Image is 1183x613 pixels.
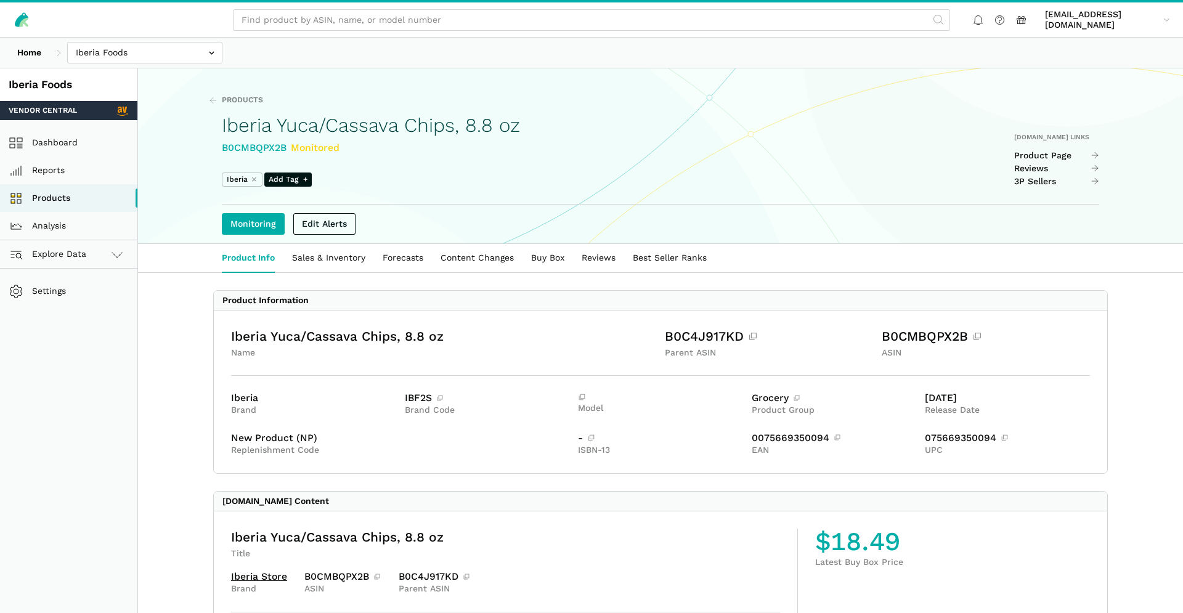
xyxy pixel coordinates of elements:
div: Iberia Yuca/Cassava Chips, 8.8 oz [231,328,656,345]
div: 0075669350094 [752,433,917,443]
div: Product Information [222,295,309,306]
h1: Iberia Yuca/Cassava Chips, 8.8 oz [222,115,520,136]
a: Reviews [1014,163,1100,174]
a: Edit Alerts [293,213,356,235]
span: $ [815,529,831,554]
div: IBF2S [405,393,570,403]
div: ASIN [882,347,1090,359]
div: UPC [925,445,1090,456]
span: Vendor Central [9,105,77,116]
div: 075669350094 [925,433,1090,443]
div: Release Date [925,405,1090,416]
div: B0CMBQPX2B [304,572,381,582]
div: B0CMBQPX2B [222,140,520,156]
span: [EMAIL_ADDRESS][DOMAIN_NAME] [1045,9,1159,31]
div: Brand [231,583,287,595]
div: B0CMBQPX2B [882,328,1090,345]
a: Sales & Inventory [283,244,374,272]
div: Title [231,548,780,559]
span: Add Tag [264,173,312,187]
a: Forecasts [374,244,432,272]
span: Iberia [227,174,248,185]
a: 3P Sellers [1014,176,1100,187]
div: - [578,433,743,443]
button: ⨯ [251,174,257,185]
a: Buy Box [522,244,573,272]
div: ASIN [304,583,381,595]
div: Product Group [752,405,917,416]
div: [DATE] [925,393,1090,403]
a: Reviews [573,244,624,272]
div: Latest Buy Box Price [815,557,1090,568]
div: ISBN-13 [578,445,743,456]
div: EAN [752,445,917,456]
a: Home [9,42,50,63]
div: Name [231,347,656,359]
span: + [303,174,307,185]
span: Monitored [291,142,339,153]
div: New Product (NP) [231,433,569,443]
div: Brand Code [405,405,570,416]
div: Model [578,403,743,414]
a: Product Info [213,244,283,272]
span: Explore Data [13,247,86,262]
input: Find product by ASIN, name, or model number [233,9,950,31]
div: Iberia Foods [9,77,129,92]
a: [EMAIL_ADDRESS][DOMAIN_NAME] [1041,7,1174,33]
div: Brand [231,405,396,416]
div: Replenishment Code [231,445,569,456]
div: Iberia Yuca/Cassava Chips, 8.8 oz [231,529,780,546]
a: Product Page [1014,150,1100,161]
div: Parent ASIN [399,583,471,595]
div: B0C4J917KD [665,328,873,345]
div: [DOMAIN_NAME] Content [222,496,329,507]
div: Iberia [231,393,396,403]
div: [DOMAIN_NAME] Links [1014,133,1100,142]
div: Parent ASIN [665,347,873,359]
a: Iberia Store [231,572,287,582]
span: 18.49 [831,529,900,554]
a: Best Seller Ranks [624,244,715,272]
input: Iberia Foods [67,42,222,63]
div: B0C4J917KD [399,572,471,582]
div: Grocery [752,393,917,403]
a: Content Changes [432,244,522,272]
a: Products [209,95,263,106]
span: Products [222,95,263,106]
